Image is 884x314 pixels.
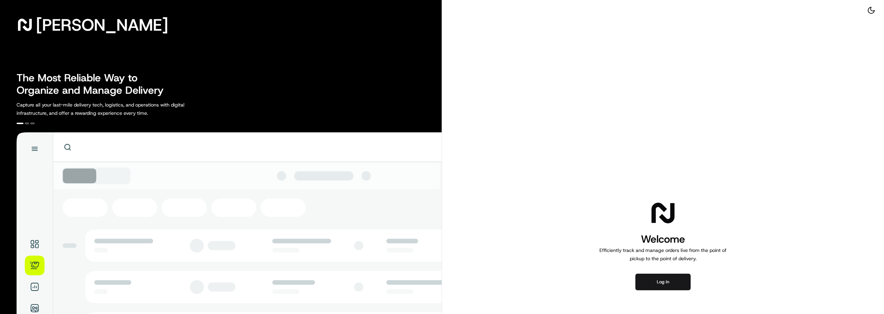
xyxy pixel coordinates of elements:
h1: Welcome [597,232,729,246]
button: Log in [635,274,691,290]
span: [PERSON_NAME] [36,18,168,32]
h2: The Most Reliable Way to Organize and Manage Delivery [17,72,171,97]
p: Efficiently track and manage orders live from the point of pickup to the point of delivery. [597,246,729,263]
p: Capture all your last-mile delivery tech, logistics, and operations with digital infrastructure, ... [17,101,215,117]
